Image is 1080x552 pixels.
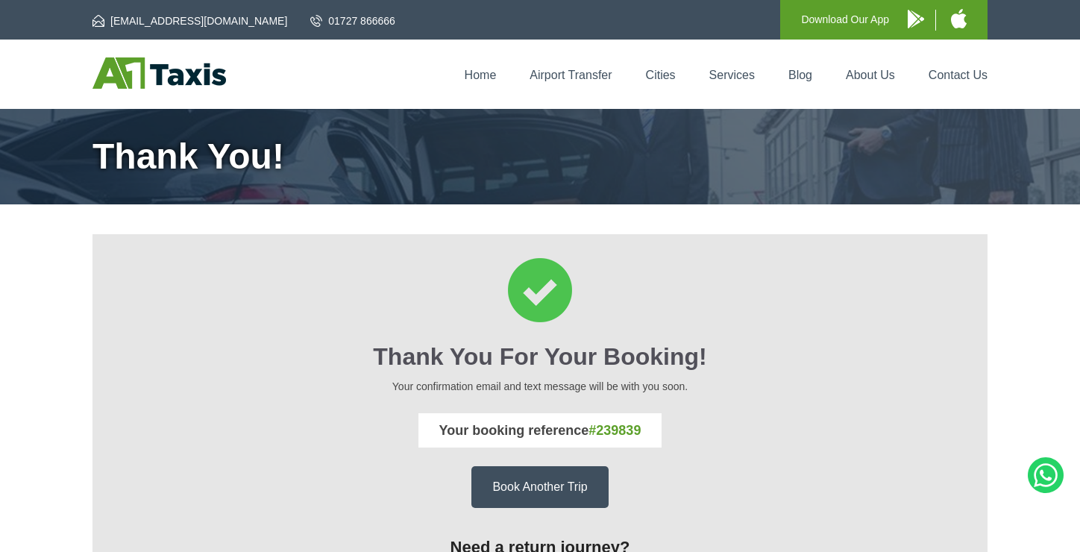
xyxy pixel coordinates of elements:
[951,9,967,28] img: A1 Taxis iPhone App
[788,69,812,81] a: Blog
[508,258,572,322] img: Thank You for your booking Icon
[92,139,988,175] h1: Thank You!
[92,13,287,28] a: [EMAIL_ADDRESS][DOMAIN_NAME]
[113,343,967,371] h2: Thank You for your booking!
[465,69,497,81] a: Home
[471,466,608,508] a: Book Another Trip
[929,69,988,81] a: Contact Us
[709,69,755,81] a: Services
[92,57,226,89] img: A1 Taxis St Albans LTD
[646,69,676,81] a: Cities
[439,423,641,438] strong: Your booking reference
[530,69,612,81] a: Airport Transfer
[588,423,641,438] span: #239839
[113,378,967,395] p: Your confirmation email and text message will be with you soon.
[846,69,895,81] a: About Us
[801,10,889,29] p: Download Our App
[908,10,924,28] img: A1 Taxis Android App
[310,13,395,28] a: 01727 866666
